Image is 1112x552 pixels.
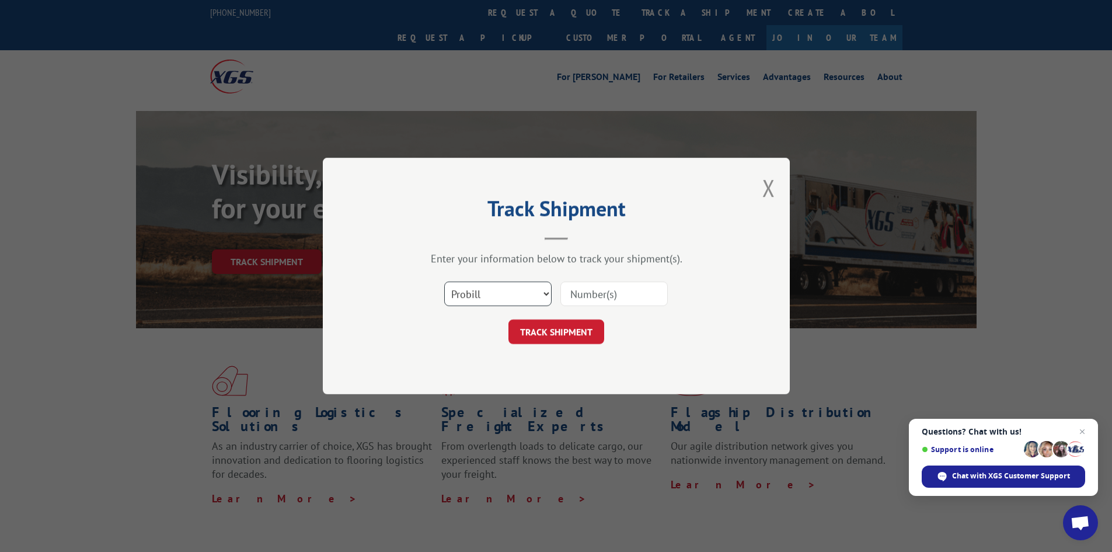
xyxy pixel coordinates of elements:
span: Close chat [1075,425,1089,439]
button: Close modal [762,172,775,203]
span: Chat with XGS Customer Support [952,471,1070,481]
div: Open chat [1063,505,1098,540]
div: Chat with XGS Customer Support [922,466,1085,488]
span: Support is online [922,445,1020,454]
span: Questions? Chat with us! [922,427,1085,436]
div: Enter your information below to track your shipment(s). [381,252,731,265]
button: TRACK SHIPMENT [508,320,604,344]
input: Number(s) [560,282,668,306]
h2: Track Shipment [381,200,731,223]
